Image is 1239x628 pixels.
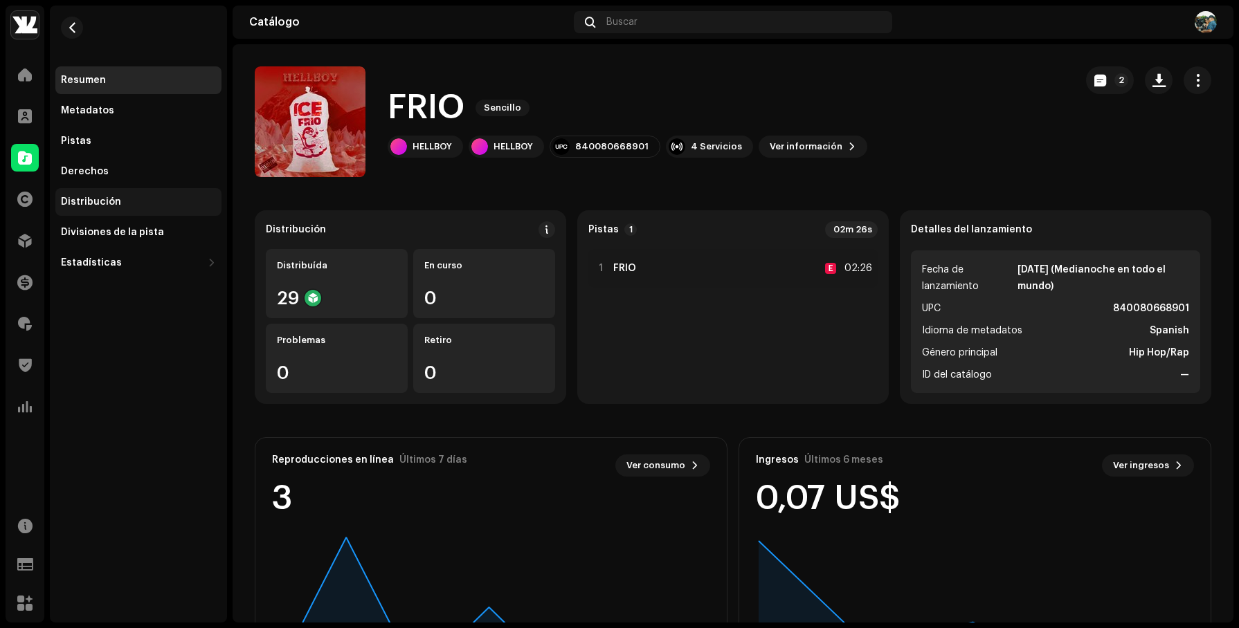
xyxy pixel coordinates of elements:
[413,141,452,152] div: HELLBOY
[759,136,867,158] button: Ver información
[825,263,836,274] div: E
[61,75,106,86] div: Resumen
[61,196,121,207] div: Distribución
[588,224,619,235] strong: Pistas
[476,100,530,116] span: Sencillo
[922,322,1022,339] span: Idioma de metadatos
[1102,454,1194,477] button: Ver ingresos
[756,454,799,465] div: Ingresos
[61,257,122,268] div: Estadísticas
[272,454,394,465] div: Reproducciones en línea
[1113,300,1189,317] strong: 840080668901
[494,141,533,152] div: HELLBOY
[922,344,997,361] span: Género principal
[804,454,883,465] div: Últimos 6 meses
[266,224,326,235] div: Distribución
[55,66,221,94] re-m-nav-item: Resumen
[61,166,109,177] div: Derechos
[691,141,742,152] div: 4 Servicios
[606,17,637,28] span: Buscar
[424,260,544,271] div: En curso
[277,335,397,346] div: Problemas
[615,454,710,477] button: Ver consumo
[55,188,221,216] re-m-nav-item: Distribución
[922,367,992,383] span: ID del catálogo
[1114,73,1128,87] p-badge: 2
[624,223,637,236] p-badge: 1
[55,219,221,246] re-m-nav-item: Divisiones de la pista
[61,136,91,147] div: Pistas
[277,260,397,271] div: Distribuída
[11,11,39,39] img: a0cb7215-512d-4475-8dcc-39c3dc2549d0
[911,224,1032,235] strong: Detalles del lanzamiento
[399,454,467,465] div: Últimos 7 días
[1086,66,1134,94] button: 2
[922,300,941,317] span: UPC
[770,133,842,160] span: Ver información
[1018,261,1189,295] strong: [DATE] (Medianoche en todo el mundo)
[424,335,544,346] div: Retiro
[61,105,114,116] div: Metadatos
[55,249,221,277] re-m-nav-dropdown: Estadísticas
[249,17,568,28] div: Catálogo
[1180,367,1189,383] strong: —
[626,452,685,479] span: Ver consumo
[613,263,636,274] strong: FRIO
[1129,344,1189,361] strong: Hip Hop/Rap
[388,86,464,130] h1: FRIO
[842,260,872,277] div: 02:26
[55,158,221,185] re-m-nav-item: Derechos
[575,141,649,152] div: 840080668901
[61,227,164,238] div: Divisiones de la pista
[825,221,878,238] div: 02m 26s
[1195,11,1217,33] img: 9d8bb8e1-882d-4cad-b6ab-e8a3da621c55
[922,261,1015,295] span: Fecha de lanzamiento
[1150,322,1189,339] strong: Spanish
[55,127,221,155] re-m-nav-item: Pistas
[55,97,221,124] re-m-nav-item: Metadatos
[1113,452,1169,479] span: Ver ingresos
